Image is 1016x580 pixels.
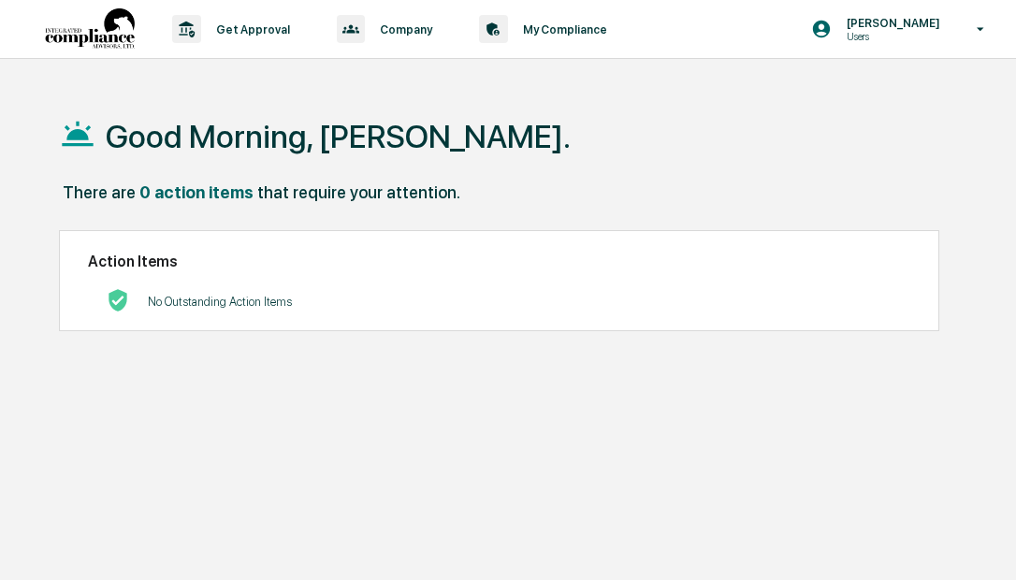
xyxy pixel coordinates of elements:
[508,22,617,36] p: My Compliance
[832,30,950,43] p: Users
[148,295,292,309] p: No Outstanding Action Items
[45,8,135,51] img: logo
[257,182,460,202] div: that require your attention.
[106,118,571,155] h1: Good Morning, [PERSON_NAME].
[201,22,299,36] p: Get Approval
[832,16,950,30] p: [PERSON_NAME]
[88,253,911,270] h2: Action Items
[139,182,254,202] div: 0 action items
[63,182,136,202] div: There are
[107,289,129,312] img: No Actions logo
[365,22,442,36] p: Company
